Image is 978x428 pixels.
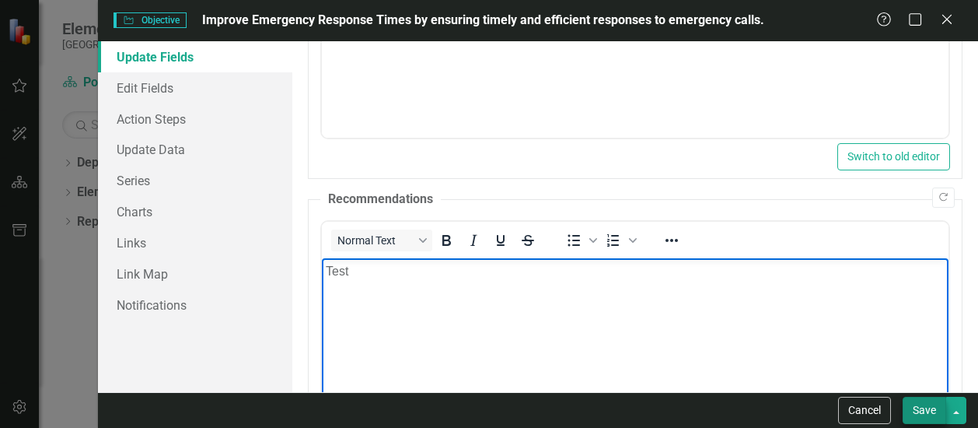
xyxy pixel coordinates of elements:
[98,103,292,135] a: Action Steps
[98,41,292,72] a: Update Fields
[658,230,685,251] button: Reveal or hide additional toolbar items
[114,12,187,28] span: Objective
[515,230,541,251] button: Strikethrough
[98,134,292,165] a: Update Data
[4,4,623,23] p: Test
[98,165,292,196] a: Series
[98,196,292,227] a: Charts
[98,258,292,289] a: Link Map
[561,230,599,251] div: Bullet list
[202,12,764,27] span: Improve Emergency Response Times by ensuring timely and efficient responses to emergency calls.
[487,230,514,251] button: Underline
[433,230,459,251] button: Bold
[838,397,891,424] button: Cancel
[320,191,441,209] legend: Recommendations
[903,397,946,424] button: Save
[331,230,432,251] button: Block Normal Text
[460,230,487,251] button: Italic
[337,234,414,247] span: Normal Text
[837,143,950,170] button: Switch to old editor
[98,289,292,321] a: Notifications
[600,230,639,251] div: Numbered list
[98,227,292,258] a: Links
[98,72,292,103] a: Edit Fields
